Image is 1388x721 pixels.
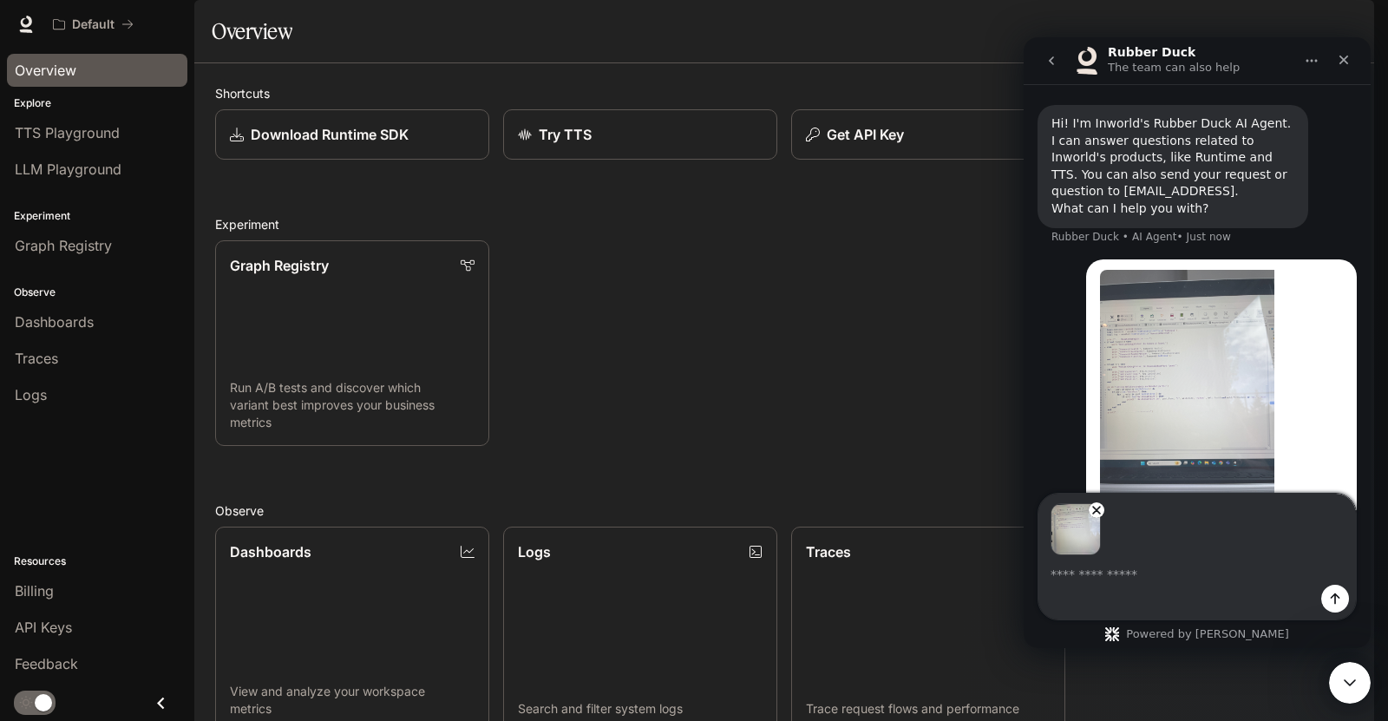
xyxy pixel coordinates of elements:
p: Search and filter system logs [518,700,763,718]
p: View and analyze your workspace metrics [230,683,475,718]
h2: Experiment [215,215,1353,233]
a: Download Runtime SDK [215,109,489,160]
iframe: Intercom live chat [1329,662,1371,704]
a: Graph RegistryRun A/B tests and discover which variant best improves your business metrics [215,240,489,446]
a: Try TTS [503,109,777,160]
p: Dashboards [230,541,311,562]
h2: Shortcuts [215,84,1353,102]
p: Traces [806,541,851,562]
p: Run A/B tests and discover which variant best improves your business metrics [230,379,475,431]
p: Graph Registry [230,255,329,276]
iframe: Intercom live chat [1024,37,1371,648]
p: Get API Key [827,124,904,145]
h2: Observe [215,501,1353,520]
p: Trace request flows and performance [806,700,1051,718]
h1: Overview [212,14,292,49]
button: All workspaces [45,7,141,42]
p: Download Runtime SDK [251,124,409,145]
p: Default [72,17,115,32]
p: Logs [518,541,551,562]
p: Try TTS [539,124,592,145]
button: Get API Key [791,109,1065,160]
